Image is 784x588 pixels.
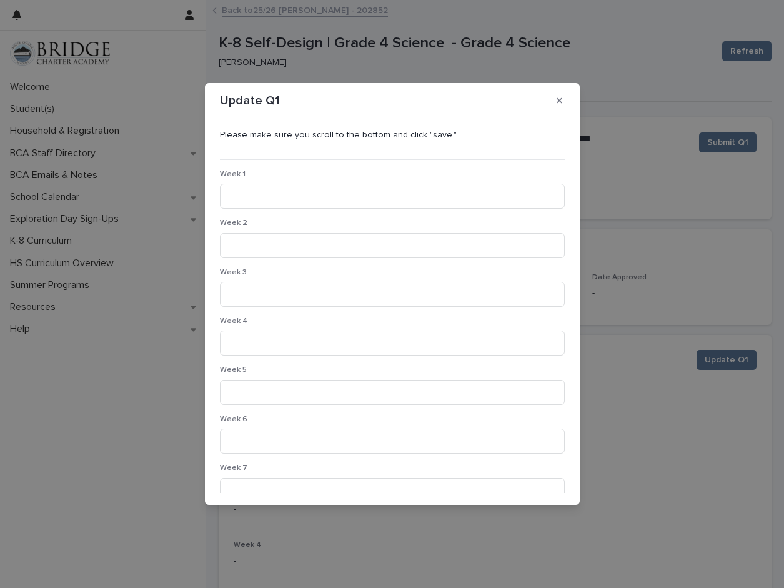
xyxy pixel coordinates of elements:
span: Week 7 [220,464,247,472]
span: Week 3 [220,269,247,276]
span: Week 2 [220,219,247,227]
span: Week 4 [220,317,247,325]
span: Week 1 [220,171,246,178]
span: Week 5 [220,366,247,374]
span: Week 6 [220,416,247,423]
p: Update Q1 [220,93,280,108]
p: Please make sure you scroll to the bottom and click "save." [220,130,565,141]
